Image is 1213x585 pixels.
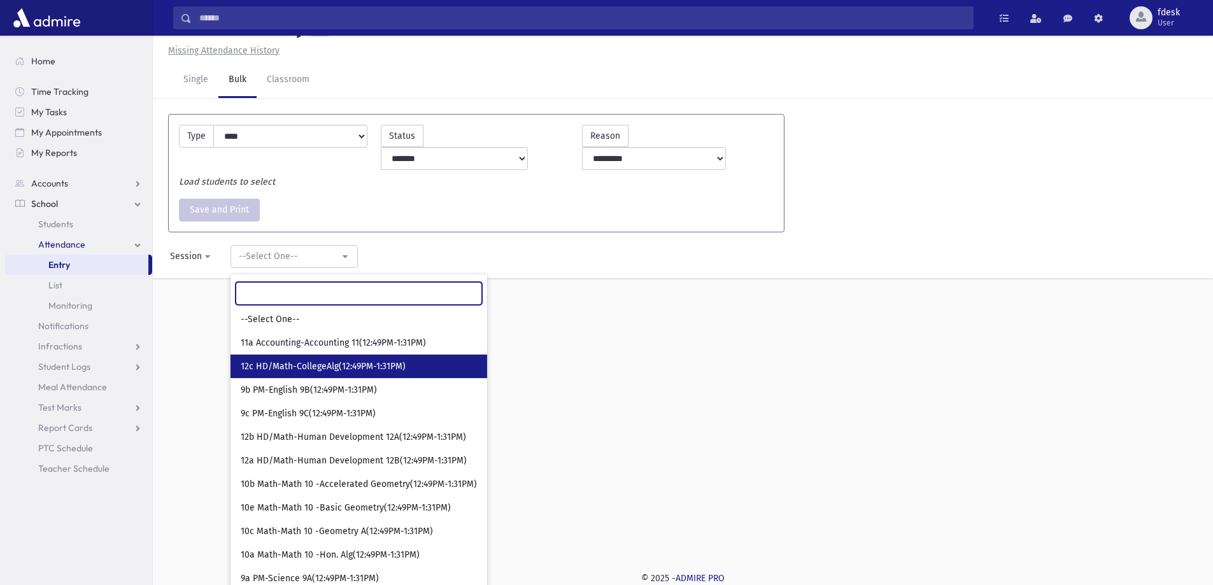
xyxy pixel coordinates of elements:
[170,250,202,263] div: Session
[5,336,152,356] a: Infractions
[173,62,218,98] a: Single
[192,6,973,29] input: Search
[241,313,300,326] span: --Select One--
[38,320,89,332] span: Notifications
[582,125,628,147] label: Reason
[179,125,214,148] label: Type
[1158,8,1180,18] span: fdesk
[38,341,82,352] span: Infractions
[5,81,152,102] a: Time Tracking
[5,438,152,458] a: PTC Schedule
[5,102,152,122] a: My Tasks
[5,377,152,397] a: Meal Attendance
[5,194,152,214] a: School
[241,478,477,491] span: 10b Math-Math 10 -Accelerated Geometry(12:49PM-1:31PM)
[241,502,451,514] span: 10e Math-Math 10 -Basic Geometry(12:49PM-1:31PM)
[236,282,482,305] input: Search
[10,5,83,31] img: AdmirePro
[241,525,433,538] span: 10c Math-Math 10 -Geometry A(12:49PM-1:31PM)
[5,143,152,163] a: My Reports
[241,549,420,561] span: 10a Math-Math 10 -Hon. Alg(12:49PM-1:31PM)
[173,572,1193,585] div: © 2025 -
[381,125,423,147] label: Status
[239,250,339,263] div: --Select One--
[241,572,379,585] span: 9a PM-Science 9A(12:49PM-1:31PM)
[5,356,152,377] a: Student Logs
[241,337,426,349] span: 11a Accounting-Accounting 11(12:49PM-1:31PM)
[31,127,102,138] span: My Appointments
[31,198,58,209] span: School
[5,173,152,194] a: Accounts
[5,458,152,479] a: Teacher Schedule
[48,259,70,271] span: Entry
[5,234,152,255] a: Attendance
[38,218,73,230] span: Students
[31,147,77,159] span: My Reports
[5,275,152,295] a: List
[31,106,67,118] span: My Tasks
[173,175,780,188] div: Load students to select
[179,199,260,222] button: Save and Print
[241,384,377,397] span: 9b PM-English 9B(12:49PM-1:31PM)
[31,178,68,189] span: Accounts
[5,397,152,418] a: Test Marks
[241,407,376,420] span: 9c PM-English 9C(12:49PM-1:31PM)
[5,255,148,275] a: Entry
[241,431,466,444] span: 12b HD/Math-Human Development 12A(12:49PM-1:31PM)
[38,361,90,372] span: Student Logs
[5,295,152,316] a: Monitoring
[5,214,152,234] a: Students
[38,239,85,250] span: Attendance
[241,360,406,373] span: 12c HD/Math-CollegeAlg(12:49PM-1:31PM)
[5,316,152,336] a: Notifications
[168,45,280,56] u: Missing Attendance History
[31,55,55,67] span: Home
[38,442,93,454] span: PTC Schedule
[163,45,280,56] a: Missing Attendance History
[48,300,92,311] span: Monitoring
[38,381,107,393] span: Meal Attendance
[162,245,220,268] button: Session
[218,62,257,98] a: Bulk
[5,122,152,143] a: My Appointments
[5,418,152,438] a: Report Cards
[48,279,62,291] span: List
[1158,18,1180,28] span: User
[231,245,358,268] button: --Select One--
[241,455,467,467] span: 12a HD/Math-Human Development 12B(12:49PM-1:31PM)
[38,402,82,413] span: Test Marks
[5,51,152,71] a: Home
[31,86,89,97] span: Time Tracking
[38,422,92,433] span: Report Cards
[38,463,110,474] span: Teacher Schedule
[257,62,320,98] a: Classroom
